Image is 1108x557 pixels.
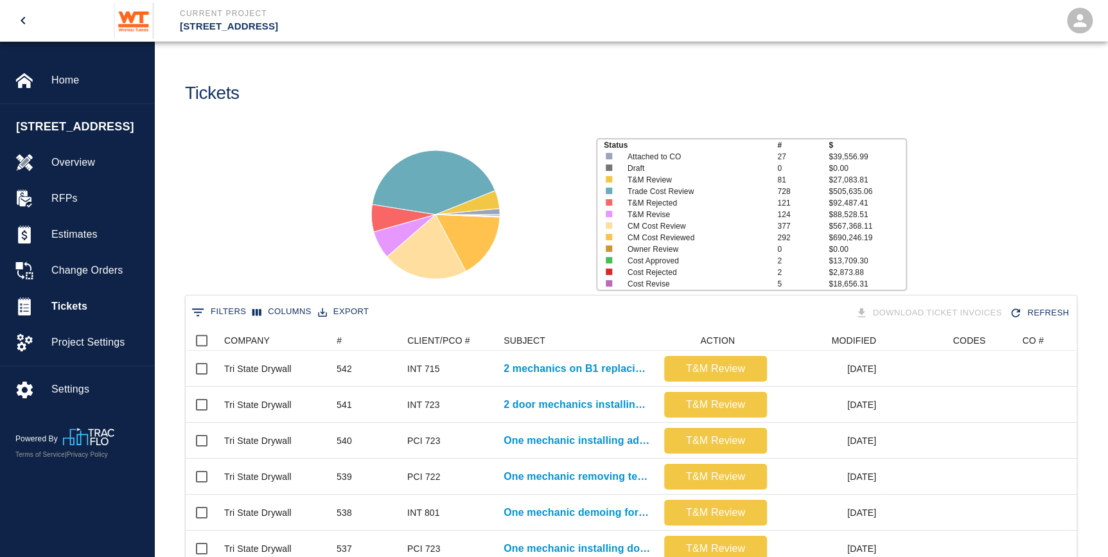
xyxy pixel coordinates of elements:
[337,470,352,483] div: 539
[628,186,762,197] p: Trade Cost Review
[829,197,906,209] p: $92,487.41
[224,470,292,483] div: Tri State Drywall
[628,255,762,267] p: Cost Approved
[114,3,154,39] img: Whiting-Turner
[628,243,762,255] p: Owner Review
[894,418,1108,557] iframe: Chat Widget
[67,451,108,458] a: Privacy Policy
[337,398,352,411] div: 541
[407,506,440,519] div: INT 801
[669,361,762,376] p: T&M Review
[65,451,67,458] span: |
[15,451,65,458] a: Terms of Service
[777,267,829,278] p: 2
[953,330,985,351] div: CODES
[504,397,651,412] a: 2 door mechanics installing mullions at B1001-A/B
[777,197,829,209] p: 121
[51,335,143,350] span: Project Settings
[829,139,906,151] p: $
[777,139,829,151] p: #
[773,330,883,351] div: MODIFIED
[401,330,497,351] div: CLIENT/PCO #
[51,73,143,88] span: Home
[773,423,883,459] div: [DATE]
[249,302,315,322] button: Select columns
[63,428,114,445] img: TracFlo
[773,459,883,495] div: [DATE]
[224,398,292,411] div: Tri State Drywall
[669,469,762,484] p: T&M Review
[829,174,906,186] p: $27,083.81
[777,220,829,232] p: 377
[628,220,762,232] p: CM Cost Review
[628,174,762,186] p: T&M Review
[777,278,829,290] p: 5
[628,278,762,290] p: Cost Revise
[504,361,651,376] a: 2 mechanics on B1 replacing damaged ceiling tiles again
[15,433,63,445] p: Powered By
[218,330,330,351] div: COMPANY
[504,330,545,351] div: SUBJECT
[628,197,762,209] p: T&M Rejected
[773,495,883,531] div: [DATE]
[180,8,624,19] p: Current Project
[829,255,906,267] p: $13,709.30
[224,542,292,555] div: Tri State Drywall
[337,330,342,351] div: #
[504,433,651,448] a: One mechanic installing added door sweeps and gaskets on single...
[777,232,829,243] p: 292
[777,243,829,255] p: 0
[700,330,735,351] div: ACTION
[829,151,906,163] p: $39,556.99
[883,330,992,351] div: CODES
[51,191,143,206] span: RFPs
[51,382,143,397] span: Settings
[777,255,829,267] p: 2
[337,542,352,555] div: 537
[669,541,762,556] p: T&M Review
[504,505,651,520] a: One mechanic demoing for install of new shade pocket and...
[407,434,441,447] div: PCI 723
[315,302,372,322] button: Export
[185,83,240,104] h1: Tickets
[628,163,762,174] p: Draft
[188,302,249,323] button: Show filters
[330,330,401,351] div: #
[224,362,292,375] div: Tri State Drywall
[407,542,441,555] div: PCI 723
[628,267,762,278] p: Cost Rejected
[628,151,762,163] p: Attached to CO
[224,434,292,447] div: Tri State Drywall
[829,163,906,174] p: $0.00
[669,433,762,448] p: T&M Review
[337,362,352,375] div: 542
[497,330,658,351] div: SUBJECT
[628,209,762,220] p: T&M Revise
[504,541,651,556] p: One mechanic installing door sweeps and gaskets added in single...
[777,151,829,163] p: 27
[773,351,883,387] div: [DATE]
[51,155,143,170] span: Overview
[180,19,624,34] p: [STREET_ADDRESS]
[604,139,777,151] p: Status
[852,302,1007,324] div: Tickets download in groups of 15
[8,5,39,36] button: open drawer
[628,232,762,243] p: CM Cost Reviewed
[504,469,651,484] p: One mechanic removing temp door and installing new door and...
[831,330,876,351] div: MODIFIED
[658,330,773,351] div: ACTION
[777,186,829,197] p: 728
[337,434,352,447] div: 540
[829,243,906,255] p: $0.00
[992,330,1070,351] div: CO #
[669,505,762,520] p: T&M Review
[1022,330,1043,351] div: CO #
[777,209,829,220] p: 124
[829,220,906,232] p: $567,368.11
[777,174,829,186] p: 81
[407,362,440,375] div: INT 715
